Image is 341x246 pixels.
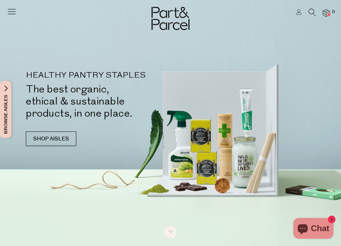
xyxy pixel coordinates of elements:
span: Browse Aisles [2,81,10,138]
p: HEALTHY PANTRY STAPLES [26,71,184,80]
a: 0 [323,9,330,17]
span: 0 [330,9,337,15]
inbox-online-store-chat: Shopify online store chat [291,218,335,240]
h2: The best organic, ethical & sustainable products, in one place. [26,83,184,119]
img: Part&Parcel [152,7,189,30]
a: SHOP AISLES [26,131,76,146]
